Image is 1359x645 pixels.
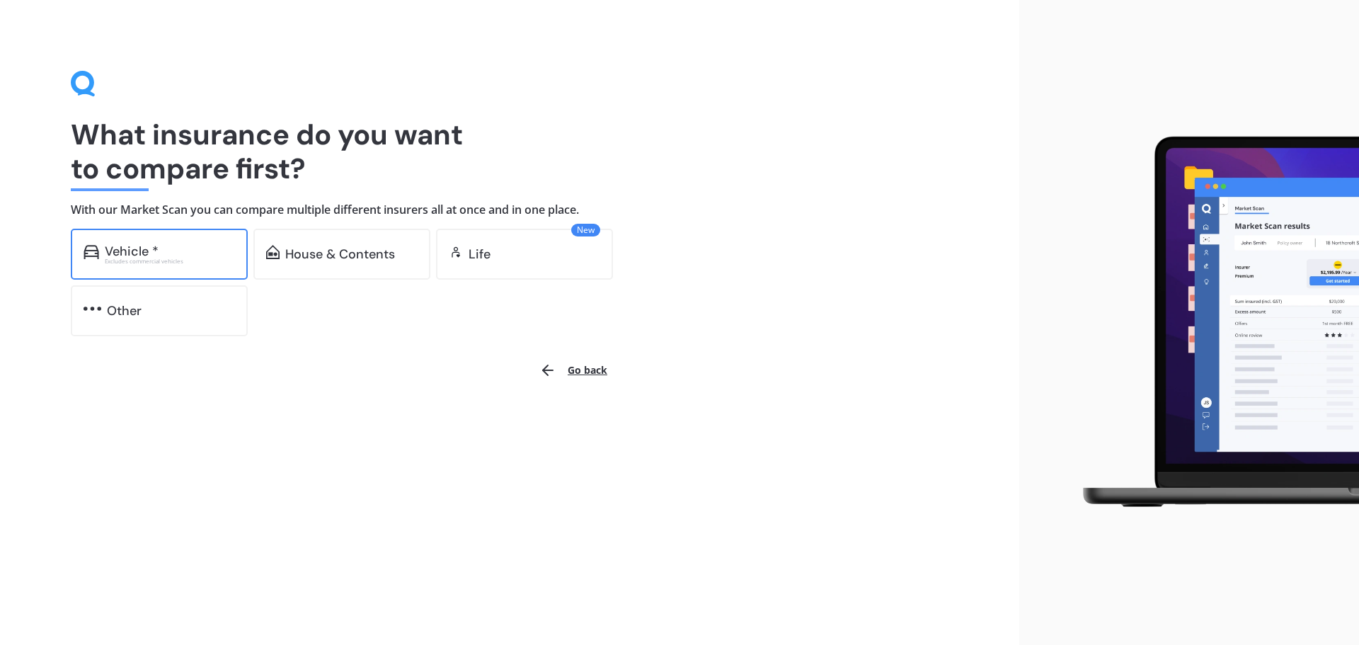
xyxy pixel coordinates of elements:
[469,247,491,261] div: Life
[71,202,948,217] h4: With our Market Scan you can compare multiple different insurers all at once and in one place.
[105,244,159,258] div: Vehicle *
[531,353,616,387] button: Go back
[84,245,99,259] img: car.f15378c7a67c060ca3f3.svg
[84,302,101,316] img: other.81dba5aafe580aa69f38.svg
[71,118,948,185] h1: What insurance do you want to compare first?
[449,245,463,259] img: life.f720d6a2d7cdcd3ad642.svg
[1062,128,1359,518] img: laptop.webp
[285,247,395,261] div: House & Contents
[107,304,142,318] div: Other
[266,245,280,259] img: home-and-contents.b802091223b8502ef2dd.svg
[105,258,235,264] div: Excludes commercial vehicles
[571,224,600,236] span: New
